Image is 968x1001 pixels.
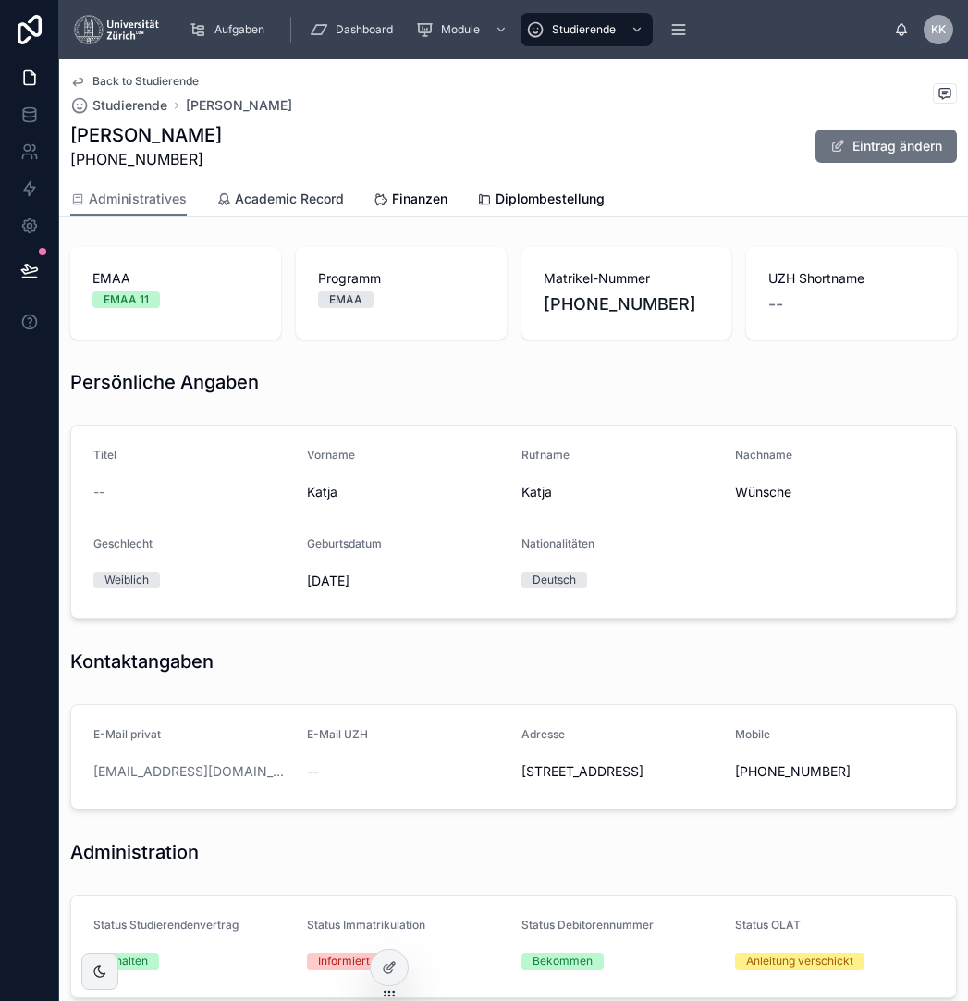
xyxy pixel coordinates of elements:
a: Administratives [70,182,187,217]
a: Aufgaben [183,13,277,46]
span: Nationalitäten [521,537,594,550]
a: Dashboard [304,13,406,46]
span: Rufname [521,448,570,462]
span: E-Mail UZH [307,727,368,741]
button: Eintrag ändern [815,130,957,163]
h1: Persönliche Angaben [70,369,259,395]
span: Vorname [307,448,355,462]
div: EMAA [329,291,362,308]
a: Diplombestellung [477,182,605,219]
a: [PERSON_NAME] [186,96,292,115]
span: Dashboard [336,22,393,37]
span: Katja [307,483,506,501]
h1: Kontaktangaben [70,649,214,674]
span: Adresse [521,727,565,741]
span: KK [931,22,946,37]
div: scrollable content [174,9,894,50]
span: Status Debitorennummer [521,918,654,932]
div: Bekommen [533,953,593,970]
span: Katja [521,483,720,501]
span: E-Mail privat [93,727,161,741]
span: Geschlecht [93,537,153,550]
span: Studierende [552,22,616,37]
a: Back to Studierende [70,74,199,89]
span: Finanzen [392,190,447,208]
a: Module [410,13,517,46]
div: Informiert [318,953,370,970]
span: Administratives [89,190,187,208]
h1: Administration [70,839,199,865]
span: Diplombestellung [496,190,605,208]
span: Mobile [735,727,770,741]
a: Academic Record [216,182,344,219]
h1: [PERSON_NAME] [70,122,222,148]
span: -- [93,483,104,501]
span: Module [441,22,480,37]
span: Status OLAT [735,918,801,932]
div: Deutsch [533,572,576,588]
a: Studierende [70,96,167,115]
a: Studierende [521,13,653,46]
span: [DATE] [307,572,506,590]
span: EMAA [92,269,259,288]
div: Anleitung verschickt [746,953,853,970]
div: EMAA 11 [104,291,149,308]
span: Wünsche [735,483,934,501]
a: [EMAIL_ADDRESS][DOMAIN_NAME] [93,762,292,781]
span: Matrikel-Nummer [544,269,710,288]
span: Status Immatrikulation [307,918,425,932]
a: Finanzen [374,182,447,219]
span: [PHONE_NUMBER] [544,291,710,317]
span: Academic Record [235,190,344,208]
span: -- [768,291,783,317]
span: Programm [318,269,484,288]
span: Nachname [735,448,792,462]
span: [PHONE_NUMBER] [735,762,934,781]
span: Aufgaben [214,22,264,37]
span: Geburtsdatum [307,537,382,550]
span: Back to Studierende [92,74,199,89]
span: Status Studierendenvertrag [93,918,239,932]
span: -- [307,762,318,781]
div: Erhalten [104,953,148,970]
span: [STREET_ADDRESS] [521,762,720,781]
span: Studierende [92,96,167,115]
span: UZH Shortname [768,269,935,288]
img: App logo [74,15,159,44]
div: Weiblich [104,572,149,588]
span: [PHONE_NUMBER] [70,148,222,170]
span: Titel [93,448,116,462]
